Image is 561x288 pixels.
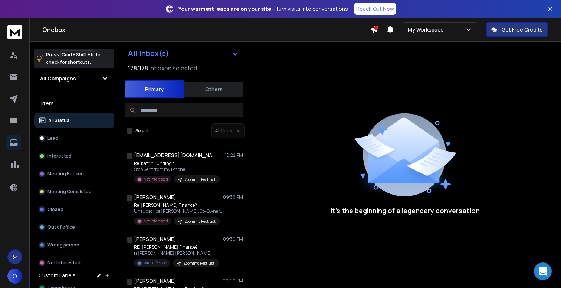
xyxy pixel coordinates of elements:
[408,26,447,33] p: My Workspace
[34,113,114,128] button: All Status
[134,166,220,172] p: Stop Sent from my iPhone
[7,25,22,39] img: logo
[48,117,69,123] p: All Status
[134,277,176,285] h1: [PERSON_NAME]
[356,5,394,13] p: Reach Out Now
[144,218,168,224] p: Not Interested
[134,250,219,256] p: n [PERSON_NAME] [PERSON_NAME]
[225,152,243,158] p: 10:22 PM
[47,260,81,266] p: Not Interested
[183,261,214,266] p: Zoominfo Rest List
[47,135,58,141] p: Lead
[60,50,94,59] span: Cmd + Shift + k
[34,166,114,181] button: Meeting Booked
[34,98,114,109] h3: Filters
[34,255,114,270] button: Not Interested
[47,189,92,195] p: Meeting Completed
[34,149,114,163] button: Interested
[354,3,396,15] a: Reach Out Now
[34,220,114,235] button: Out of office
[47,242,79,248] p: Wrong person
[134,152,216,159] h1: [EMAIL_ADDRESS][DOMAIN_NAME]
[39,272,76,279] h3: Custom Labels
[34,202,114,217] button: Closed
[134,193,176,201] h1: [PERSON_NAME]
[34,71,114,86] button: All Campaigns
[47,206,63,212] p: Closed
[134,244,219,250] p: RE: [PERSON_NAME] Finance?
[46,51,101,66] p: Press to check for shortcuts.
[40,75,76,82] h1: All Campaigns
[502,26,543,33] p: Get Free Credits
[223,236,243,242] p: 09:30 PM
[34,131,114,146] button: Lead
[134,202,223,208] p: Re: [PERSON_NAME] Finance?
[134,208,223,214] p: Unsubscribe [PERSON_NAME], Co-Owner/Broker
[135,128,149,134] label: Select
[128,50,169,57] h1: All Inbox(s)
[534,262,552,280] div: Open Intercom Messenger
[144,176,168,182] p: Not Interested
[47,224,75,230] p: Out of office
[47,153,72,159] p: Interested
[144,260,167,266] p: Wrong Person
[42,25,370,34] h1: Onebox
[486,22,548,37] button: Get Free Credits
[122,46,245,61] button: All Inbox(s)
[331,205,480,216] p: It’s the beginning of a legendary conversation
[184,177,216,182] p: Zoominfo Rest List
[178,5,348,13] p: – Turn visits into conversations
[128,64,148,73] span: 178 / 178
[34,238,114,252] button: Wrong person
[134,160,220,166] p: Re: Katrin Funding?
[34,184,114,199] button: Meeting Completed
[47,171,84,177] p: Meeting Booked
[7,269,22,284] button: O
[125,80,184,98] button: Primary
[134,235,176,243] h1: [PERSON_NAME]
[150,64,197,73] h3: Inboxes selected
[184,219,216,224] p: Zoominfo Rest List
[223,194,243,200] p: 09:36 PM
[184,81,243,97] button: Others
[223,278,243,284] p: 09:00 PM
[178,5,271,12] strong: Your warmest leads are on your site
